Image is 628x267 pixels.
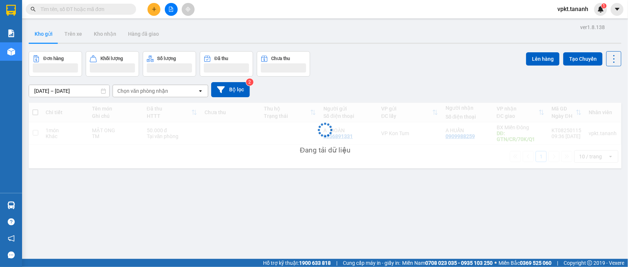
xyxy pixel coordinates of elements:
[263,259,331,267] span: Hỗ trợ kỹ thuật:
[100,56,123,61] div: Khối lượng
[40,5,127,13] input: Tìm tên, số ĐT hoặc mã đơn
[520,260,551,266] strong: 0369 525 060
[29,85,109,97] input: Select a date range.
[185,7,191,12] span: aim
[214,56,228,61] div: Đã thu
[563,52,603,66] button: Tạo Chuyến
[8,235,15,242] span: notification
[597,6,604,13] img: icon-new-feature
[557,259,558,267] span: |
[272,56,290,61] div: Chưa thu
[43,56,64,61] div: Đơn hàng
[58,25,88,43] button: Trên xe
[122,25,165,43] button: Hàng đã giao
[86,51,139,77] button: Khối lượng
[168,7,174,12] span: file-add
[88,25,122,43] button: Kho nhận
[343,259,400,267] span: Cung cấp máy in - giấy in:
[526,52,560,66] button: Lên hàng
[587,260,592,266] span: copyright
[425,260,493,266] strong: 0708 023 035 - 0935 103 250
[603,3,605,8] span: 1
[29,25,58,43] button: Kho gửi
[200,51,253,77] button: Đã thu
[157,56,176,61] div: Số lượng
[211,82,250,97] button: Bộ lọc
[31,7,36,12] span: search
[602,3,607,8] sup: 1
[198,88,203,94] svg: open
[614,6,621,13] span: caret-down
[551,4,594,14] span: vpkt.tananh
[246,78,253,86] sup: 2
[6,5,16,16] img: logo-vxr
[148,3,160,16] button: plus
[8,252,15,259] span: message
[117,87,168,95] div: Chọn văn phòng nhận
[165,3,178,16] button: file-add
[300,145,350,156] div: Đang tải dữ liệu
[7,48,15,56] img: warehouse-icon
[7,201,15,209] img: warehouse-icon
[611,3,624,16] button: caret-down
[182,3,195,16] button: aim
[257,51,310,77] button: Chưa thu
[152,7,157,12] span: plus
[336,259,337,267] span: |
[494,261,497,264] span: ⚪️
[499,259,551,267] span: Miền Bắc
[8,218,15,225] span: question-circle
[29,51,82,77] button: Đơn hàng
[299,260,331,266] strong: 1900 633 818
[580,23,605,31] div: ver 1.8.138
[402,259,493,267] span: Miền Nam
[143,51,196,77] button: Số lượng
[7,29,15,37] img: solution-icon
